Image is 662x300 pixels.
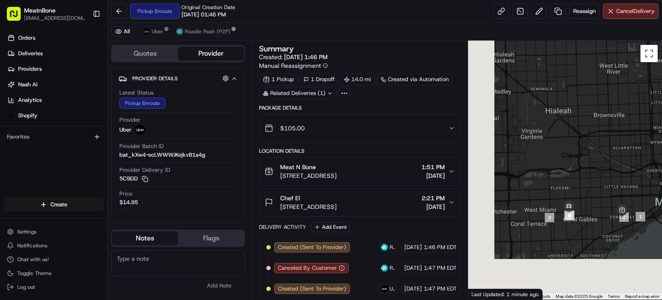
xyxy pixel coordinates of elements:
[381,244,388,251] img: roadie-logo-v2.jpg
[119,199,138,206] span: $14.95
[573,7,596,15] span: Reassign
[259,45,294,53] h3: Summary
[340,73,375,85] div: 14.0 mi
[280,194,300,202] span: Chef El
[259,148,461,155] div: Location Details
[18,96,42,104] span: Analytics
[300,73,338,85] div: 1 Dropoff
[470,288,499,300] a: Open this area in Google Maps (opens a new window)
[24,15,86,22] button: [EMAIL_ADDRESS][DOMAIN_NAME]
[424,243,457,251] span: 1:46 PM EDT
[119,71,237,85] button: Provider Details
[17,256,49,263] span: Chat with us!
[178,47,244,60] button: Provider
[18,112,37,120] span: Shopify
[119,151,205,159] span: bat_kXw4-ecLWWWJKejkvB1s4g
[3,253,104,265] button: Chat with us!
[404,285,422,293] span: [DATE]
[556,294,603,299] span: Map data ©2025 Google
[259,61,328,70] button: Manual Reassignment
[135,125,145,135] img: uber-new-logo.jpeg
[278,285,346,293] span: Created (Sent To Provider)
[139,26,167,37] button: Uber
[3,240,104,252] button: Notifications
[259,87,337,99] div: Related Deliveries (1)
[470,288,499,300] img: Google
[119,89,153,97] span: Latest Status
[280,202,337,211] span: [STREET_ADDRESS]
[608,294,620,299] a: Terms (opens in new tab)
[422,171,445,180] span: [DATE]
[259,158,460,185] button: Meat N Bone[STREET_ADDRESS]1:51 PM[DATE]
[152,28,163,35] span: Uber
[17,228,37,235] span: Settings
[280,163,316,171] span: Meat N Bone
[119,214,148,221] span: Pickup ETA
[636,212,645,221] div: 1
[603,3,659,19] button: CancelDelivery
[112,47,178,60] button: Quotes
[3,93,107,107] a: Analytics
[172,26,234,37] button: Roadie Rush (P2P)
[259,53,328,61] span: Created:
[569,3,600,19] button: Reassign
[278,243,346,251] span: Created (Sent To Provider)
[545,213,554,222] div: 3
[143,28,150,35] img: uber-new-logo.jpeg
[185,28,231,35] span: Roadie Rush (P2P)
[565,211,575,220] div: 4
[377,73,453,85] a: Created via Automation
[616,7,655,15] span: Cancel Delivery
[640,45,658,62] button: Toggle fullscreen view
[181,4,235,11] span: Original Creation Date
[619,212,629,222] div: 2
[390,244,395,251] span: Roadie Rush (P2P)
[132,75,178,82] span: Provider Details
[176,28,183,35] img: roadie-logo-v2.jpg
[119,175,148,183] button: 5C9DD
[259,189,460,216] button: Chef El[STREET_ADDRESS]2:21 PM[DATE]
[422,202,445,211] span: [DATE]
[24,6,56,15] button: MeatnBone
[17,242,47,249] span: Notifications
[404,264,422,272] span: [DATE]
[390,285,395,292] span: Uber
[468,289,543,300] div: Last Updated: 1 minute ago
[3,47,107,60] a: Deliveries
[3,31,107,45] a: Orders
[17,284,35,291] span: Log out
[3,130,104,144] div: Favorites
[17,270,52,277] span: Toggle Theme
[181,11,226,19] span: [DATE] 01:46 PM
[18,81,37,88] span: Nash AI
[18,34,35,42] span: Orders
[424,264,457,272] span: 1:47 PM EDT
[259,61,321,70] span: Manual Reassignment
[259,224,306,231] div: Delivery Activity
[390,265,395,272] span: Roadie Rush (P2P)
[119,126,131,134] span: Uber
[564,211,574,220] div: 5
[119,166,170,174] span: Provider Delivery ID
[50,201,67,208] span: Create
[178,231,244,245] button: Flags
[280,124,305,133] span: $105.00
[3,109,107,123] a: Shopify
[259,114,460,142] button: $105.00
[119,190,132,198] span: Price
[278,264,337,272] span: Canceled By Customer
[3,3,89,24] button: MeatnBone[EMAIL_ADDRESS][DOMAIN_NAME]
[3,226,104,238] button: Settings
[625,294,659,299] a: Report a map error
[3,198,104,212] button: Create
[111,26,134,37] button: All
[112,231,178,245] button: Notes
[119,142,164,150] span: Provider Batch ID
[3,78,107,92] a: Nash AI
[3,62,107,76] a: Providers
[259,73,298,85] div: 1 Pickup
[311,222,350,232] button: Add Event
